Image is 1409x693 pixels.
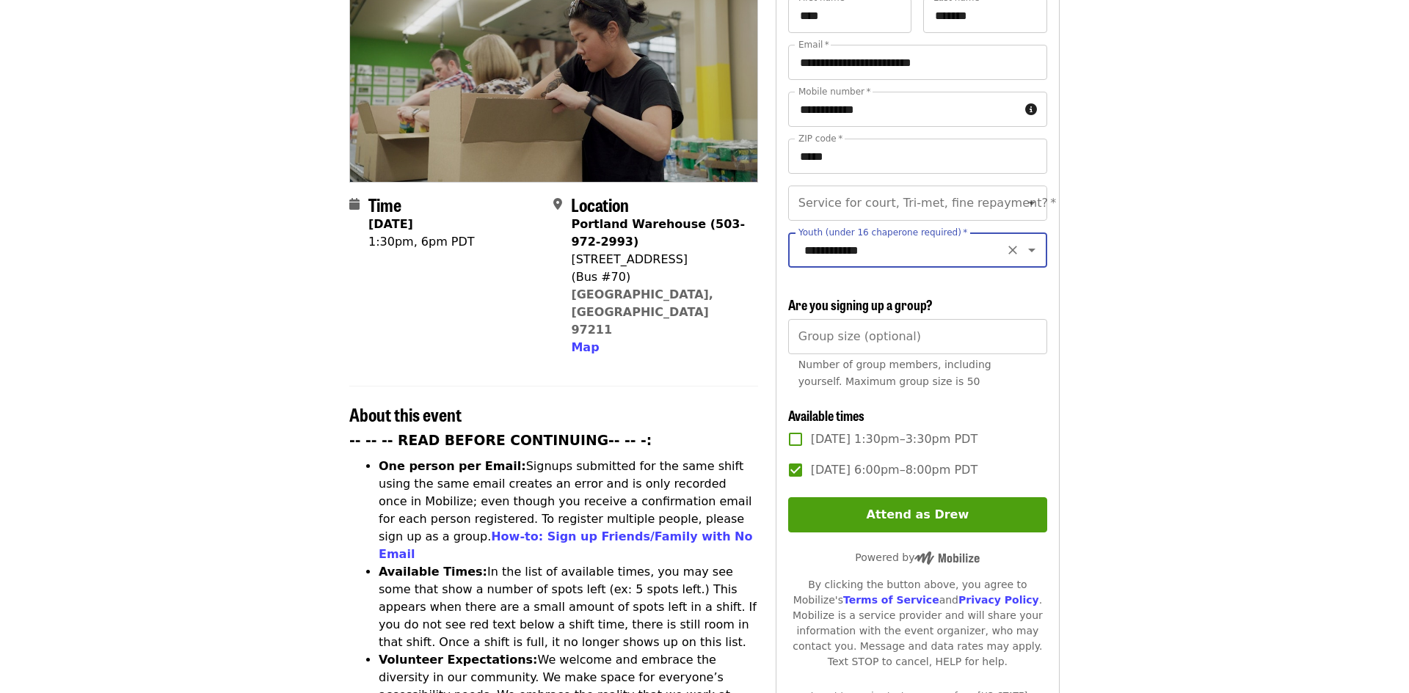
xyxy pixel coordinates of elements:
[788,139,1047,174] input: ZIP code
[379,565,487,579] strong: Available Times:
[349,401,462,427] span: About this event
[379,529,753,561] a: How-to: Sign up Friends/Family with No Email
[1025,103,1037,117] i: circle-info icon
[798,134,842,143] label: ZIP code
[368,191,401,217] span: Time
[788,319,1047,354] input: [object Object]
[571,339,599,356] button: Map
[788,497,1047,532] button: Attend as Drew
[379,459,526,473] strong: One person per Email:
[368,233,475,251] div: 1:30pm, 6pm PDT
[349,433,652,448] strong: -- -- -- READ BEFORE CONTINUING-- -- -:
[1002,240,1023,260] button: Clear
[798,40,829,49] label: Email
[368,217,413,231] strong: [DATE]
[788,406,864,425] span: Available times
[855,551,980,563] span: Powered by
[811,430,977,448] span: [DATE] 1:30pm–3:30pm PDT
[571,268,746,286] div: (Bus #70)
[958,594,1039,606] a: Privacy Policy
[1022,240,1042,260] button: Open
[788,295,933,314] span: Are you signing up a group?
[798,359,991,387] span: Number of group members, including yourself. Maximum group size is 50
[571,287,713,337] a: [GEOGRAPHIC_DATA], [GEOGRAPHIC_DATA] 97211
[914,551,980,565] img: Powered by Mobilize
[553,197,562,211] i: map-marker-alt icon
[788,577,1047,670] div: By clicking the button above, you agree to Mobilize's and . Mobilize is a service provider and wi...
[811,461,977,479] span: [DATE] 6:00pm–8:00pm PDT
[1022,193,1042,213] button: Open
[379,653,538,667] strong: Volunteer Expectations:
[379,563,758,651] li: In the list of available times, you may see some that show a number of spots left (ex: 5 spots le...
[571,191,629,217] span: Location
[843,594,939,606] a: Terms of Service
[798,87,870,96] label: Mobile number
[349,197,360,211] i: calendar icon
[788,92,1019,127] input: Mobile number
[788,45,1047,80] input: Email
[379,458,758,563] li: Signups submitted for the same shift using the same email creates an error and is only recorded o...
[571,340,599,354] span: Map
[571,217,745,249] strong: Portland Warehouse (503-972-2993)
[798,228,967,237] label: Youth (under 16 chaperone required)
[571,251,746,268] div: [STREET_ADDRESS]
